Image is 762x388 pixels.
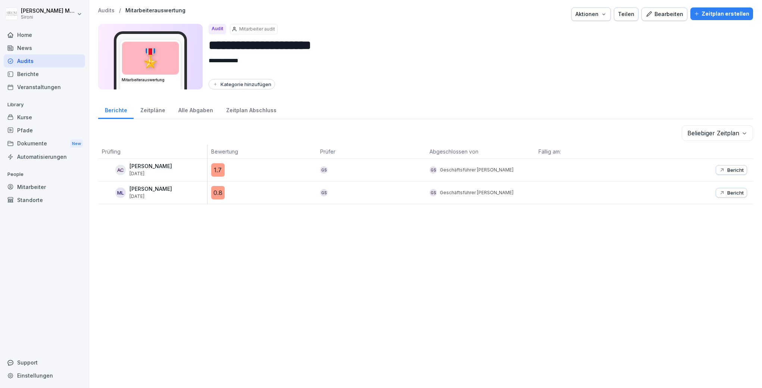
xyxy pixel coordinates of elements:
a: Pfade [4,124,85,137]
p: Library [4,99,85,111]
a: Audits [4,54,85,67]
div: Teilen [618,10,634,18]
a: Automatisierungen [4,150,85,163]
a: Mitarbeiter [4,180,85,193]
a: Standorte [4,193,85,206]
a: Zeitpläne [134,100,172,119]
p: People [4,168,85,180]
button: Aktionen [571,7,611,21]
a: Berichte [98,100,134,119]
div: Zeitplan erstellen [694,10,749,18]
div: New [70,139,83,148]
a: Kurse [4,111,85,124]
button: Bearbeiten [641,7,687,21]
div: GS [430,166,437,174]
div: 0.8 [211,186,225,199]
th: Fällig am: [535,145,644,159]
div: 🎖️ [122,42,179,75]
a: Einstellungen [4,369,85,382]
a: Zeitplan Abschluss [219,100,283,119]
div: Dokumente [4,137,85,151]
p: Prüfling [102,148,203,155]
a: News [4,41,85,54]
a: Berichte [4,67,85,81]
div: 1.7 [211,163,225,177]
button: Bericht [716,188,747,198]
button: Zeitplan erstellen [690,7,753,20]
div: GS [320,189,328,196]
p: Geschäftsführer [PERSON_NAME] [440,167,513,173]
button: Kategorie hinzufügen [209,79,275,89]
div: ML [115,187,126,198]
a: DokumenteNew [4,137,85,151]
p: / [119,7,121,14]
p: Bericht [727,190,744,196]
p: Mitarbeiter audit [239,26,275,32]
p: [DATE] [129,194,172,199]
a: Mitarbeiterauswertung [125,7,185,14]
button: Bericht [716,165,747,175]
div: Kategorie hinzufügen [212,81,271,87]
a: Alle Abgaben [172,100,219,119]
p: [PERSON_NAME] [129,163,172,170]
a: Home [4,28,85,41]
p: Sironi [21,15,75,20]
p: Abgeschlossen von [430,148,531,155]
p: [PERSON_NAME] [129,186,172,192]
div: Support [4,356,85,369]
p: Bericht [727,167,744,173]
a: Audits [98,7,115,14]
a: Veranstaltungen [4,81,85,94]
div: Aktionen [575,10,607,18]
div: Audit [209,24,226,34]
p: Geschäftsführer [PERSON_NAME] [440,189,513,196]
div: GS [320,166,328,174]
h3: Mitarbeiterauswertung [122,77,179,83]
div: Bearbeiten [646,10,683,18]
th: Prüfer [316,145,426,159]
button: Teilen [614,7,638,21]
p: [DATE] [129,171,172,176]
div: GS [430,189,437,196]
div: AC [115,165,126,175]
p: [PERSON_NAME] Malec [21,8,75,14]
p: Bewertung [211,148,313,155]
